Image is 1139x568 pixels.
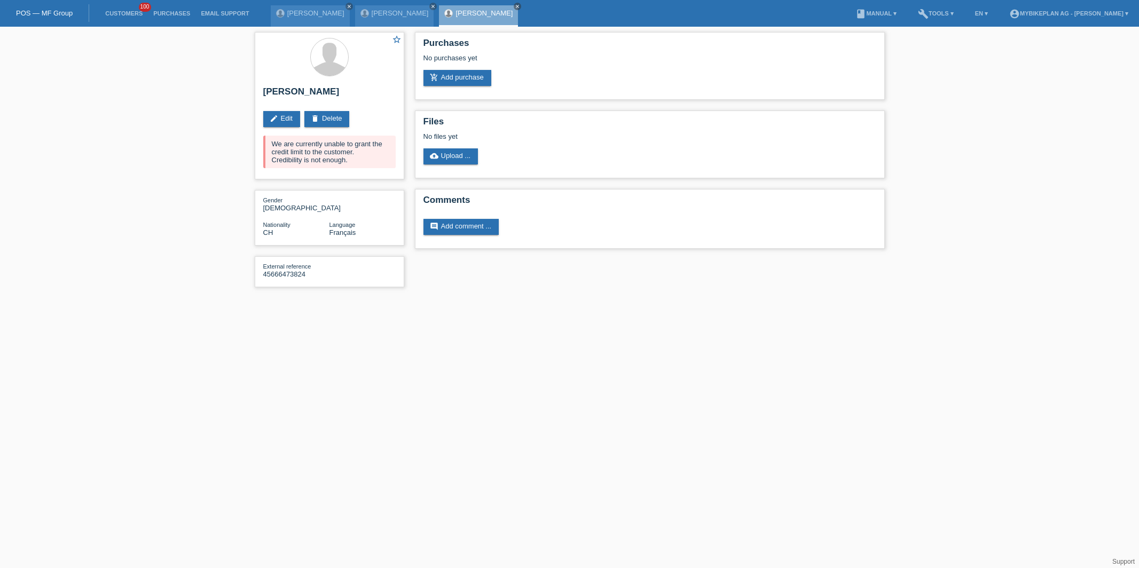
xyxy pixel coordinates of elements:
a: Customers [100,10,148,17]
div: No files yet [423,132,750,140]
i: account_circle [1009,9,1020,19]
span: Nationality [263,222,290,228]
a: commentAdd comment ... [423,219,499,235]
div: No purchases yet [423,54,876,70]
a: Email Support [195,10,254,17]
a: Purchases [148,10,195,17]
h2: Files [423,116,876,132]
i: close [515,4,520,9]
h2: [PERSON_NAME] [263,86,396,102]
i: edit [270,114,278,123]
i: delete [311,114,319,123]
a: EN ▾ [970,10,993,17]
a: close [429,3,437,10]
span: Switzerland [263,228,273,236]
h2: Comments [423,195,876,211]
div: 45666473824 [263,262,329,278]
a: bookManual ▾ [850,10,902,17]
span: Français [329,228,356,236]
i: close [430,4,436,9]
span: External reference [263,263,311,270]
div: We are currently unable to grant the credit limit to the customer. Credibility is not enough. [263,136,396,168]
a: [PERSON_NAME] [287,9,344,17]
span: 100 [139,3,152,12]
i: cloud_upload [430,152,438,160]
a: close [345,3,353,10]
a: buildTools ▾ [913,10,959,17]
a: deleteDelete [304,111,350,127]
a: cloud_uploadUpload ... [423,148,478,164]
i: book [855,9,866,19]
i: add_shopping_cart [430,73,438,82]
a: Support [1112,558,1135,565]
span: Gender [263,197,283,203]
i: star_border [392,35,402,44]
i: close [347,4,352,9]
a: close [514,3,521,10]
i: comment [430,222,438,231]
a: account_circleMybikeplan AG - [PERSON_NAME] ▾ [1004,10,1134,17]
h2: Purchases [423,38,876,54]
span: Language [329,222,356,228]
a: [PERSON_NAME] [455,9,513,17]
a: POS — MF Group [16,9,73,17]
a: star_border [392,35,402,46]
a: editEdit [263,111,300,127]
div: [DEMOGRAPHIC_DATA] [263,196,329,212]
i: build [918,9,929,19]
a: [PERSON_NAME] [372,9,429,17]
a: add_shopping_cartAdd purchase [423,70,491,86]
